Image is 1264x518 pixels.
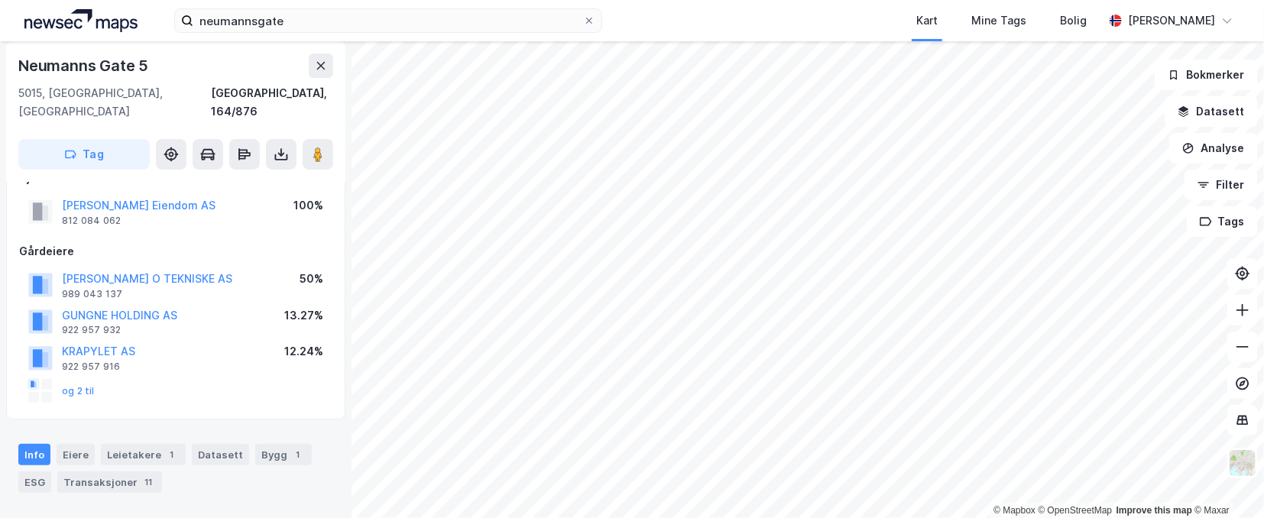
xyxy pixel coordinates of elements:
div: Bolig [1060,11,1087,30]
button: Datasett [1165,96,1258,127]
div: Gårdeiere [19,242,332,261]
div: 989 043 137 [62,288,122,300]
a: Mapbox [993,505,1036,516]
button: Analyse [1169,133,1258,163]
button: Bokmerker [1155,60,1258,90]
div: Kart [916,11,938,30]
img: logo.a4113a55bc3d86da70a041830d287a7e.svg [24,9,138,32]
div: 50% [300,270,323,288]
div: 100% [293,196,323,215]
div: 12.24% [284,342,323,361]
div: Leietakere [101,444,186,465]
div: Datasett [192,444,249,465]
div: 922 957 916 [62,361,120,373]
div: [PERSON_NAME] [1128,11,1215,30]
div: Mine Tags [971,11,1026,30]
div: Info [18,444,50,465]
a: Improve this map [1117,505,1192,516]
iframe: Chat Widget [1188,445,1264,518]
a: OpenStreetMap [1039,505,1113,516]
button: Tag [18,139,150,170]
div: 11 [141,474,156,490]
div: Kontrollprogram for chat [1188,445,1264,518]
div: 13.27% [284,306,323,325]
div: 5015, [GEOGRAPHIC_DATA], [GEOGRAPHIC_DATA] [18,84,211,121]
div: Transaksjoner [57,471,162,493]
div: 922 957 932 [62,324,121,336]
button: Tags [1187,206,1258,237]
div: 1 [290,447,306,462]
div: Neumanns Gate 5 [18,53,151,78]
div: 1 [164,447,180,462]
div: [GEOGRAPHIC_DATA], 164/876 [211,84,333,121]
button: Filter [1185,170,1258,200]
div: Bygg [255,444,312,465]
input: Søk på adresse, matrikkel, gårdeiere, leietakere eller personer [193,9,583,32]
div: ESG [18,471,51,493]
div: Eiere [57,444,95,465]
div: 812 084 062 [62,215,121,227]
